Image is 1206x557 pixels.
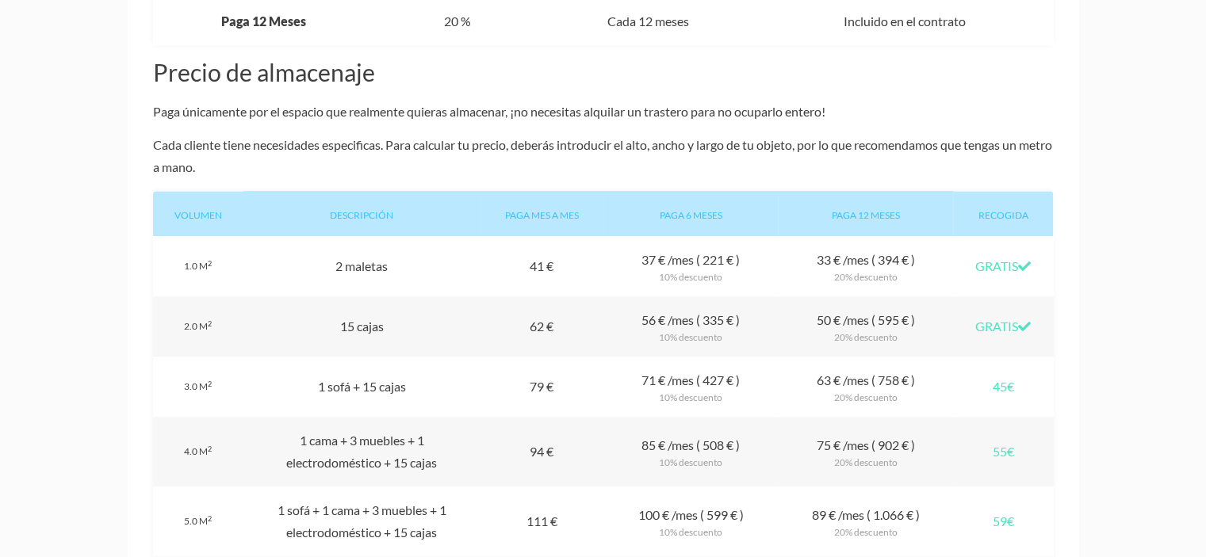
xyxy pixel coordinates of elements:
[480,296,604,357] div: 62 €
[243,191,480,236] div: Descripción
[603,191,778,236] div: Paga 6 meses
[208,319,212,328] sup: 2
[603,296,778,357] div: 56 € /mes ( 335 € )
[480,191,604,236] div: Paga mes a mes
[153,101,1054,123] p: Paga únicamente por el espacio que realmente quieras almacenar, ¡no necesitas alquilar un traster...
[791,391,940,404] div: 20% descuento
[243,236,480,296] div: 2 maletas
[778,486,952,556] div: 89 € /mes ( 1.066 € )
[153,296,243,357] div: 2.0 m
[616,331,765,344] div: 10% descuento
[778,191,952,236] div: Paga 12 meses
[243,357,480,417] div: 1 sofá + 15 cajas
[603,417,778,486] div: 85 € /mes ( 508 € )
[778,296,952,357] div: 50 € /mes ( 595 € )
[953,191,1054,236] div: Recogida
[603,357,778,417] div: 71 € /mes ( 427 € )
[1127,481,1206,557] div: Widget de chat
[243,417,480,486] div: 1 cama + 3 muebles + 1 electrodoméstico + 15 cajas
[480,417,604,486] div: 94 €
[153,191,243,236] div: Volumen
[153,236,243,296] div: 1.0 m
[791,456,940,469] div: 20% descuento
[616,526,765,539] div: 10% descuento
[243,486,480,556] div: 1 sofá + 1 cama + 3 muebles + 1 electrodoméstico + 15 cajas
[221,13,306,29] b: Paga 12 Meses
[778,236,952,296] div: 33 € /mes ( 394 € )
[208,380,212,388] sup: 2
[953,296,1054,357] div: GRATIS
[778,357,952,417] div: 63 € /mes ( 758 € )
[778,417,952,486] div: 75 € /mes ( 902 € )
[791,331,940,344] div: 20% descuento
[791,271,940,284] div: 20% descuento
[953,486,1054,556] div: 59€
[480,357,604,417] div: 79 €
[208,259,212,268] sup: 2
[153,357,243,417] div: 3.0 m
[953,417,1054,486] div: 55€
[153,58,1054,88] h2: Precio de almacenaje
[616,391,765,404] div: 10% descuento
[603,486,778,556] div: 100 € /mes ( 599 € )
[153,486,243,556] div: 5.0 m
[616,456,765,469] div: 10% descuento
[208,444,212,453] sup: 2
[1127,481,1206,557] iframe: Chat Widget
[480,236,604,296] div: 41 €
[208,514,212,523] sup: 2
[153,134,1054,178] p: Cada cliente tiene necesidades especificas. Para calcular tu precio, deberás introducir el alto, ...
[953,357,1054,417] div: 45€
[616,271,765,284] div: 10% descuento
[953,236,1054,296] div: GRATIS
[480,486,604,556] div: 111 €
[243,296,480,357] div: 15 cajas
[153,417,243,486] div: 4.0 m
[603,236,778,296] div: 37 € /mes ( 221 € )
[791,526,940,539] div: 20% descuento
